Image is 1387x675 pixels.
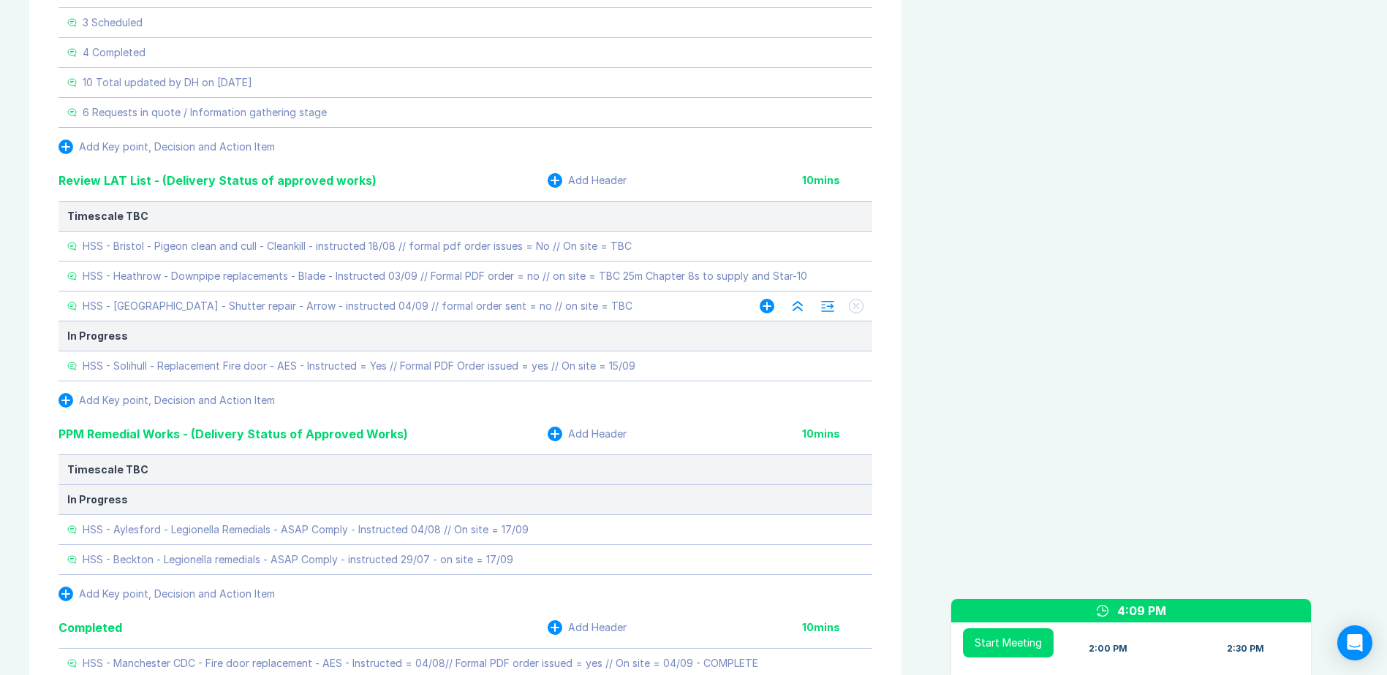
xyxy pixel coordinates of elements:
div: 2:00 PM [1089,643,1127,655]
div: PPM Remedial Works - (Delivery Status of Approved Works) [58,425,408,443]
div: In Progress [67,494,863,506]
div: Timescale TBC [67,210,863,222]
div: HSS - Aylesford - Legionella Remedials - ASAP Comply - Instructed 04/08 // On site = 17/09 [83,524,529,535]
button: Add Header [548,173,627,188]
div: HSS - Manchester CDC - Fire door replacement - AES - Instructed = 04/08// Formal PDF order issued... [83,657,758,669]
div: 2:30 PM [1227,643,1264,655]
div: 6 Requests in quote / Information gathering stage [83,107,327,118]
div: 10 mins [802,428,872,440]
button: Add Key point, Decision and Action Item [58,140,275,154]
div: 10 mins [802,175,872,186]
div: HSS - Bristol - Pigeon clean and cull - Cleankill - instructed 18/08 // formal pdf order issues =... [83,240,632,252]
div: Add Key point, Decision and Action Item [79,141,275,153]
button: Add Key point, Decision and Action Item [58,587,275,601]
div: HSS - Beckton - Legionella remedials - ASAP Comply - instructed 29/07 - on site = 17/09 [83,554,513,565]
div: HSS - Solihull - Replacement Fire door - AES - Instructed = Yes // Formal PDF Order issued = yes ... [83,360,635,372]
div: Add Key point, Decision and Action Item [79,394,275,406]
button: Start Meeting [963,628,1054,657]
div: 10 mins [802,622,872,633]
div: Open Intercom Messenger [1337,625,1372,660]
div: HSS - [GEOGRAPHIC_DATA] - Shutter repair - Arrow - instructed 04/09 // formal order sent = no // ... [83,300,632,312]
div: Review LAT List - (Delivery Status of approved works) [58,172,377,189]
div: Timescale TBC [67,464,863,476]
div: In Progress [67,330,863,342]
div: 3 Scheduled [83,17,143,28]
div: 4 Completed [83,47,145,58]
button: Add Header [548,620,627,635]
button: Add Header [548,427,627,441]
div: Add Key point, Decision and Action Item [79,588,275,600]
div: 10 Total updated by DH on [DATE] [83,77,252,88]
div: Completed [58,619,122,636]
div: 4:09 PM [1117,602,1166,619]
div: HSS - Heathrow - Downpipe replacements - Blade - Instructed 03/09 // Formal PDF order = no // on ... [83,270,807,282]
div: Add Header [568,428,627,440]
div: Add Header [568,622,627,633]
div: Add Header [568,175,627,186]
button: Add Key point, Decision and Action Item [58,393,275,408]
